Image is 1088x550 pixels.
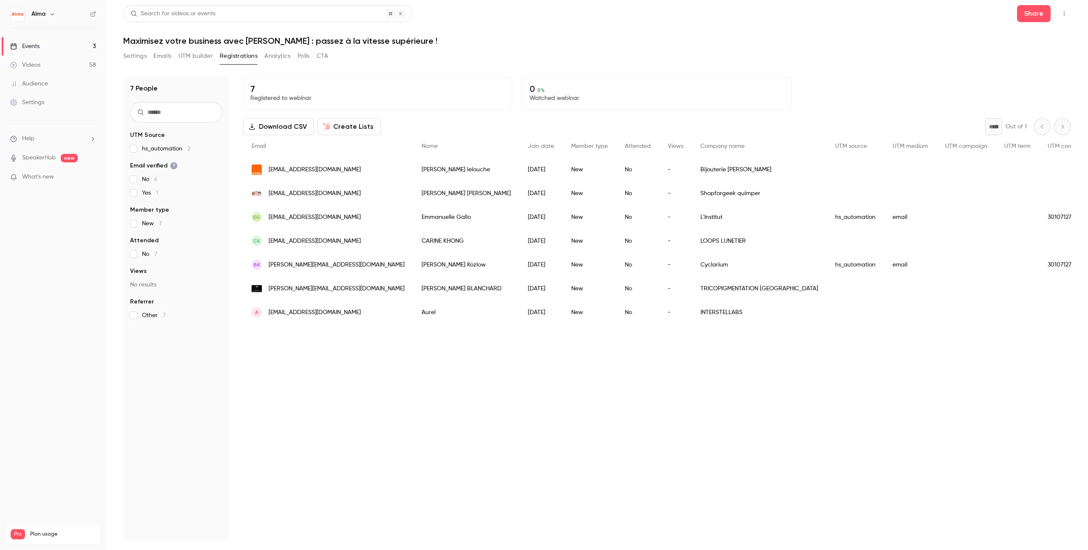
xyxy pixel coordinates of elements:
[616,253,659,277] div: No
[11,529,25,539] span: Pro
[519,229,563,253] div: [DATE]
[616,277,659,301] div: No
[692,301,827,324] div: INTERSTELLABS
[519,205,563,229] div: [DATE]
[269,308,361,317] span: [EMAIL_ADDRESS][DOMAIN_NAME]
[563,205,616,229] div: New
[413,181,519,205] div: [PERSON_NAME] [PERSON_NAME]
[130,9,215,18] div: Search for videos or events
[269,189,361,198] span: [EMAIL_ADDRESS][DOMAIN_NAME]
[884,253,937,277] div: email
[252,164,262,175] img: orange.fr
[22,173,54,181] span: What's new
[616,229,659,253] div: No
[269,165,361,174] span: [EMAIL_ADDRESS][DOMAIN_NAME]
[243,118,314,135] button: Download CSV
[252,188,262,198] img: shopforgeek.com
[252,284,262,294] img: tricopigmentation.fr
[1004,143,1031,149] span: UTM term
[659,277,692,301] div: -
[269,261,405,269] span: [PERSON_NAME][EMAIL_ADDRESS][DOMAIN_NAME]
[563,158,616,181] div: New
[413,253,519,277] div: [PERSON_NAME] Kozlow
[130,162,178,170] span: Email verified
[142,189,158,197] span: Yes
[422,143,438,149] span: Name
[142,219,162,228] span: New
[130,281,223,289] p: No results
[178,49,213,63] button: UTM builder
[625,143,651,149] span: Attended
[827,205,884,229] div: hs_automation
[659,158,692,181] div: -
[142,250,157,258] span: No
[142,145,190,153] span: hs_automation
[10,61,40,69] div: Videos
[220,49,258,63] button: Registrations
[519,158,563,181] div: [DATE]
[22,134,34,143] span: Help
[255,309,258,316] span: A
[269,213,361,222] span: [EMAIL_ADDRESS][DOMAIN_NAME]
[692,158,827,181] div: Bijouterie [PERSON_NAME]
[252,143,266,149] span: Email
[659,229,692,253] div: -
[86,173,96,181] iframe: Noticeable Trigger
[250,84,505,94] p: 7
[616,205,659,229] div: No
[153,49,171,63] button: Emails
[30,531,96,538] span: Plan usage
[835,143,867,149] span: UTM source
[264,49,291,63] button: Analytics
[616,181,659,205] div: No
[659,253,692,277] div: -
[187,146,190,152] span: 2
[130,131,165,139] span: UTM Source
[142,311,166,320] span: Other
[253,213,260,221] span: EG
[1048,143,1082,149] span: UTM content
[571,143,608,149] span: Member type
[563,301,616,324] div: New
[692,205,827,229] div: L'Institut
[692,253,827,277] div: Cyclarium
[130,131,223,320] section: facet-groups
[413,205,519,229] div: Emmanuelle Gallo
[22,153,56,162] a: SpeakerHub
[413,277,519,301] div: [PERSON_NAME] BLANCHARD
[317,49,328,63] button: CTA
[519,277,563,301] div: [DATE]
[142,175,158,184] span: No
[123,49,147,63] button: Settings
[154,176,158,182] span: 6
[11,7,24,21] img: Alma
[250,94,505,102] p: Registered to webinar
[269,284,405,293] span: [PERSON_NAME][EMAIL_ADDRESS][DOMAIN_NAME]
[10,134,96,143] li: help-dropdown-opener
[530,84,784,94] p: 0
[1006,122,1027,131] p: Out of 1
[130,267,147,275] span: Views
[317,118,381,135] button: Create Lists
[945,143,987,149] span: UTM campaign
[156,190,158,196] span: 1
[892,143,928,149] span: UTM medium
[563,277,616,301] div: New
[519,181,563,205] div: [DATE]
[563,181,616,205] div: New
[827,253,884,277] div: hs_automation
[163,312,166,318] span: 7
[616,301,659,324] div: No
[10,79,48,88] div: Audience
[130,298,154,306] span: Referrer
[519,253,563,277] div: [DATE]
[413,158,519,181] div: [PERSON_NAME] lelouche
[519,301,563,324] div: [DATE]
[530,94,784,102] p: Watched webinar
[254,261,260,269] span: BK
[616,158,659,181] div: No
[130,206,169,214] span: Member type
[413,301,519,324] div: Aurel
[130,236,159,245] span: Attended
[61,154,78,162] span: new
